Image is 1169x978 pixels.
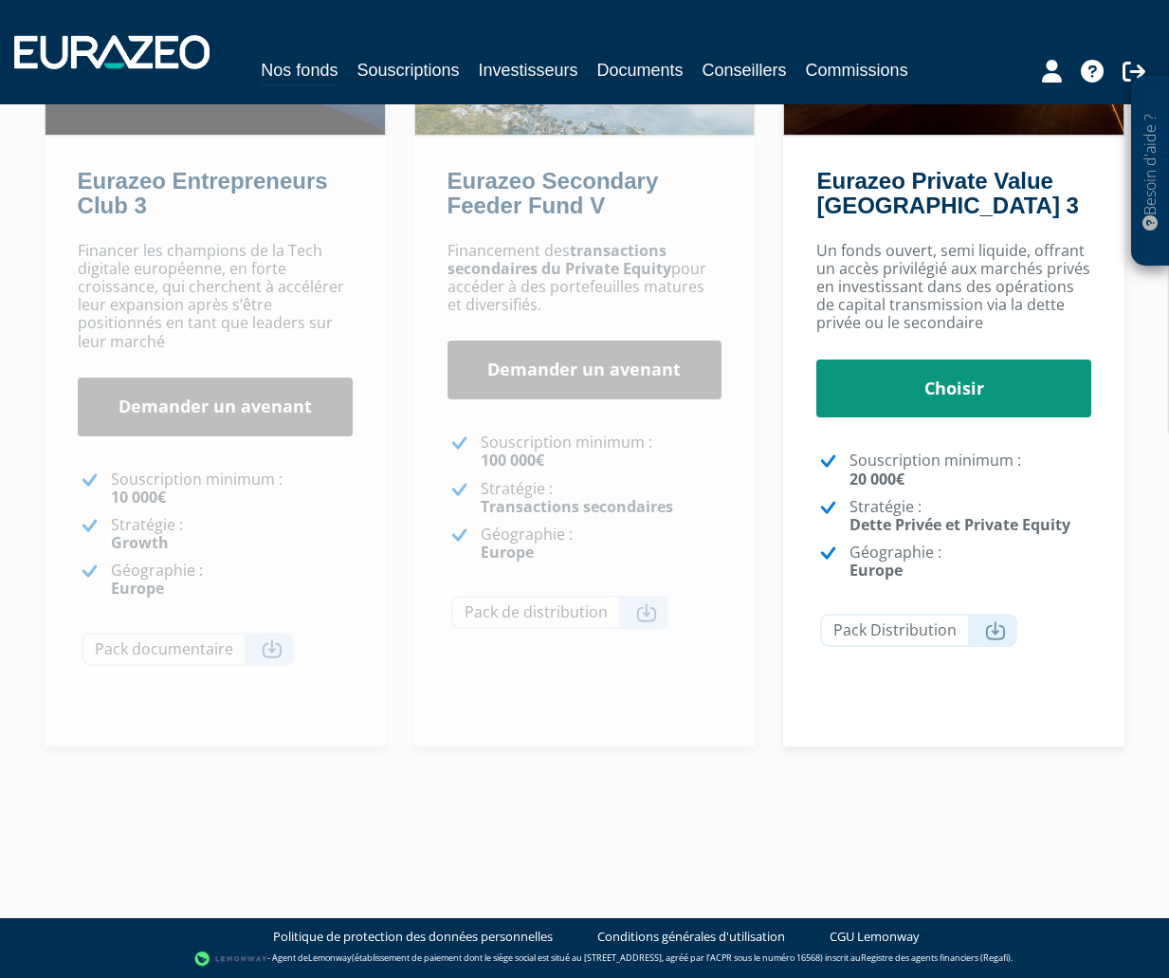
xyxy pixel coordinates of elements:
[481,542,534,563] strong: Europe
[78,378,353,436] a: Demander un avenant
[816,168,1078,218] a: Eurazeo Private Value [GEOGRAPHIC_DATA] 3
[111,562,353,598] p: Géographie :
[111,578,164,599] strong: Europe
[273,928,553,946] a: Politique de protection des données personnelles
[481,496,673,517] strong: Transactions secondaires
[849,544,1091,580] p: Géographie :
[861,951,1011,964] a: Registre des agents financiers (Regafi)
[481,450,544,471] strong: 100 000€
[78,242,353,351] p: Financer les champions de la Tech digitale européenne, en forte croissance, qui cherchent à accél...
[481,526,722,562] p: Géographie :
[308,951,352,964] a: Lemonway
[111,471,353,507] p: Souscription minimum :
[849,560,903,581] strong: Europe
[478,57,577,83] a: Investisseurs
[111,532,169,553] strong: Growth
[816,360,1091,418] a: Choisir
[597,928,785,946] a: Conditions générales d'utilisation
[82,633,294,666] a: Pack documentaire
[849,452,1091,488] p: Souscription minimum :
[14,35,210,69] img: 1732889491-logotype_eurazeo_blanc_rvb.png
[448,240,671,279] strong: transactions secondaires du Private Equity
[820,614,1017,647] a: Pack Distribution
[830,928,920,946] a: CGU Lemonway
[78,168,328,218] a: Eurazeo Entrepreneurs Club 3
[261,57,338,86] a: Nos fonds
[849,514,1070,535] strong: Dette Privée et Private Equity
[356,57,459,83] a: Souscriptions
[19,950,1150,969] div: - Agent de (établissement de paiement dont le siège social est situé au [STREET_ADDRESS], agréé p...
[703,57,787,83] a: Conseillers
[849,498,1091,534] p: Stratégie :
[451,596,668,629] a: Pack de distribution
[481,480,722,516] p: Stratégie :
[111,487,166,507] strong: 10 000€
[448,168,659,218] a: Eurazeo Secondary Feeder Fund V
[1140,86,1161,257] p: Besoin d'aide ?
[481,434,722,470] p: Souscription minimum :
[111,516,353,552] p: Stratégie :
[849,469,904,489] strong: 20 000€
[597,57,684,83] a: Documents
[194,950,267,969] img: logo-lemonway.png
[816,242,1091,333] p: Un fonds ouvert, semi liquide, offrant un accès privilégié aux marchés privés en investissant dan...
[806,57,908,83] a: Commissions
[448,242,722,315] p: Financement des pour accéder à des portefeuilles matures et diversifiés.
[448,341,722,399] a: Demander un avenant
